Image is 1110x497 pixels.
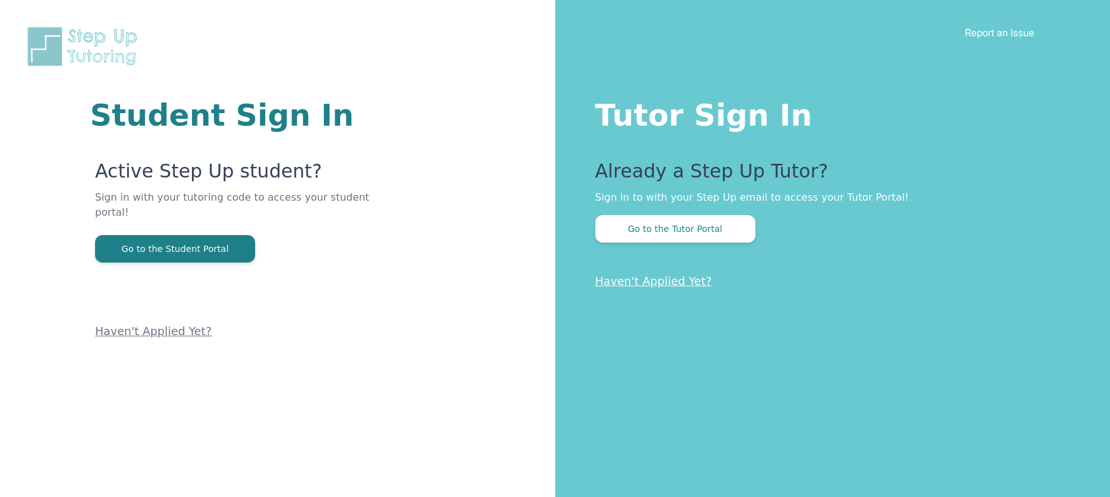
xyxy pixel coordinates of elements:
[25,25,145,68] img: Step Up Tutoring horizontal logo
[95,190,405,235] p: Sign in with your tutoring code to access your student portal!
[595,95,1061,130] h1: Tutor Sign In
[95,243,255,254] a: Go to the Student Portal
[595,223,755,234] a: Go to the Tutor Portal
[965,26,1034,39] a: Report an Issue
[95,324,212,338] a: Haven't Applied Yet?
[95,235,255,263] button: Go to the Student Portal
[90,100,405,130] h1: Student Sign In
[595,274,712,288] a: Haven't Applied Yet?
[595,160,1061,190] p: Already a Step Up Tutor?
[595,190,1061,205] p: Sign in to with your Step Up email to access your Tutor Portal!
[595,215,755,243] button: Go to the Tutor Portal
[95,160,405,190] p: Active Step Up student?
